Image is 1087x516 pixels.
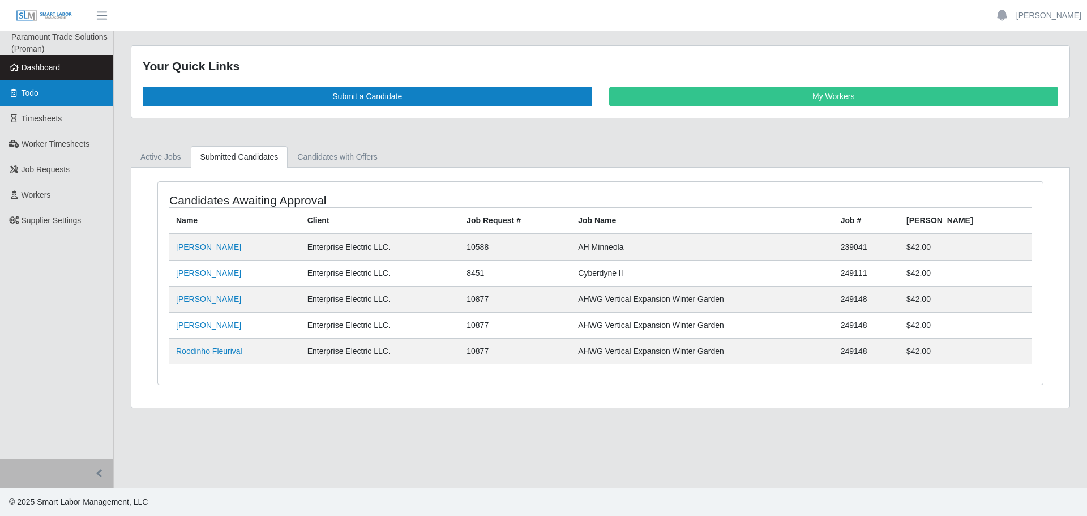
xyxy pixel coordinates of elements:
th: Job Request # [460,207,571,234]
span: Job Requests [22,165,70,174]
span: Worker Timesheets [22,139,89,148]
div: Your Quick Links [143,57,1058,75]
span: Workers [22,190,51,199]
a: Submit a Candidate [143,87,592,106]
a: Candidates with Offers [288,146,387,168]
img: SLM Logo [16,10,72,22]
td: $42.00 [900,260,1032,286]
a: Active Jobs [131,146,191,168]
span: Timesheets [22,114,62,123]
td: 10877 [460,312,571,338]
a: Roodinho Fleurival [176,347,242,356]
td: 10588 [460,234,571,261]
td: Enterprise Electric LLC. [301,286,460,312]
span: Paramount Trade Solutions (Proman) [11,32,108,53]
span: Supplier Settings [22,216,82,225]
a: [PERSON_NAME] [176,295,241,304]
a: [PERSON_NAME] [1016,10,1081,22]
td: AH Minneola [571,234,833,261]
td: 249148 [834,286,900,312]
td: AHWG Vertical Expansion Winter Garden [571,286,833,312]
td: AHWG Vertical Expansion Winter Garden [571,312,833,338]
td: Cyberdyne II [571,260,833,286]
th: Job # [834,207,900,234]
td: Enterprise Electric LLC. [301,260,460,286]
td: 249111 [834,260,900,286]
td: Enterprise Electric LLC. [301,338,460,364]
td: Enterprise Electric LLC. [301,312,460,338]
a: My Workers [609,87,1059,106]
a: [PERSON_NAME] [176,321,241,330]
th: Name [169,207,301,234]
td: 249148 [834,338,900,364]
th: Client [301,207,460,234]
td: Enterprise Electric LLC. [301,234,460,261]
td: AHWG Vertical Expansion Winter Garden [571,338,833,364]
td: 249148 [834,312,900,338]
td: $42.00 [900,234,1032,261]
span: © 2025 Smart Labor Management, LLC [9,497,148,506]
a: Submitted Candidates [191,146,288,168]
span: Dashboard [22,63,61,72]
a: [PERSON_NAME] [176,242,241,251]
a: [PERSON_NAME] [176,268,241,278]
h4: Candidates Awaiting Approval [169,193,519,207]
td: 8451 [460,260,571,286]
span: Todo [22,88,38,97]
td: 10877 [460,338,571,364]
th: Job Name [571,207,833,234]
td: $42.00 [900,312,1032,338]
td: $42.00 [900,338,1032,364]
th: [PERSON_NAME] [900,207,1032,234]
td: 239041 [834,234,900,261]
td: $42.00 [900,286,1032,312]
td: 10877 [460,286,571,312]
